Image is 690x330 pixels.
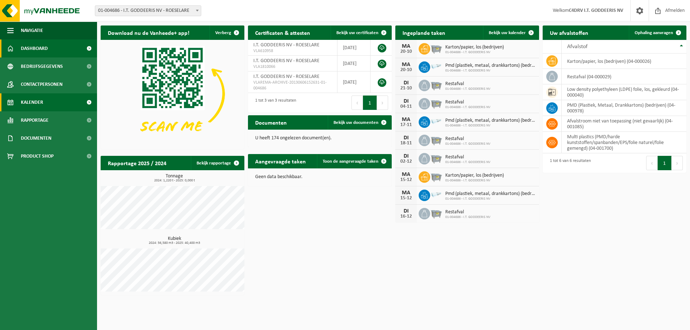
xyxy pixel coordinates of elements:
img: WB-2500-GAL-GY-01 [430,97,442,109]
span: 01-004686 - I.T. GODDEERIS NV [445,50,504,55]
div: DI [399,135,413,141]
td: afvalstroom niet van toepassing (niet gevaarlijk) (04-001085) [562,116,686,132]
span: Karton/papier, los (bedrijven) [445,45,504,50]
div: 15-12 [399,177,413,182]
span: Afvalstof [567,44,588,50]
td: [DATE] [337,40,371,56]
div: 02-12 [399,159,413,164]
span: 01-004686 - I.T. GODDEERIS NV [445,105,491,110]
span: I.T. GODDEERIS NV - ROESELARE [253,42,319,48]
span: VLA610958 [253,48,332,54]
span: Contactpersonen [21,75,63,93]
span: Dashboard [21,39,48,57]
span: 01-004686 - I.T. GODDEERIS NV [445,124,535,128]
span: Bekijk uw certificaten [336,31,378,35]
img: WB-2500-GAL-GY-01 [430,42,442,54]
h2: Ingeplande taken [395,25,452,39]
a: Bekijk uw documenten [328,115,391,130]
span: Bedrijfsgegevens [21,57,63,75]
button: Next [672,156,683,170]
img: WB-2500-GAL-GY-01 [430,170,442,182]
div: DI [399,153,413,159]
span: 01-004686 - I.T. GODDEERIS NV [445,160,491,164]
img: WB-2500-GAL-GY-01 [430,134,442,146]
strong: C4DRV I.T. GODDEERIS NV [569,8,623,13]
h2: Uw afvalstoffen [543,25,595,39]
span: 01-004686 - I.T. GODDEERIS NV - ROESELARE [95,5,201,16]
span: Bekijk uw documenten [333,120,378,125]
span: Restafval [445,81,491,87]
span: Product Shop [21,147,54,165]
span: Bekijk uw kalender [489,31,526,35]
span: Restafval [445,209,491,215]
td: karton/papier, los (bedrijven) (04-000026) [562,54,686,69]
div: MA [399,62,413,68]
div: 20-10 [399,49,413,54]
div: MA [399,172,413,177]
span: Pmd (plastiek, metaal, drankkartons) (bedrijven) [445,63,535,69]
img: Download de VHEPlus App [101,40,244,148]
h3: Kubiek [104,236,244,245]
span: 01-004686 - I.T. GODDEERIS NV [445,215,491,219]
span: Kalender [21,93,43,111]
button: Previous [646,156,658,170]
h2: Aangevraagde taken [248,154,313,168]
span: Navigatie [21,22,43,39]
span: Verberg [215,31,231,35]
div: 17-11 [399,122,413,127]
h2: Rapportage 2025 / 2024 [101,156,174,170]
h2: Certificaten & attesten [248,25,317,39]
span: Restafval [445,99,491,105]
div: MA [399,190,413,196]
td: restafval (04-000029) [562,69,686,84]
div: 04-11 [399,104,413,109]
p: Geen data beschikbaar. [255,175,385,180]
span: 01-004686 - I.T. GODDEERIS NV - ROESELARE [95,6,201,16]
span: 01-004686 - I.T. GODDEERIS NV [445,178,504,183]
td: PMD (Plastiek, Metaal, Drankkartons) (bedrijven) (04-000978) [562,100,686,116]
span: 01-004686 - I.T. GODDEERIS NV [445,197,535,201]
span: Documenten [21,129,51,147]
a: Toon de aangevraagde taken [317,154,391,168]
span: 01-004686 - I.T. GODDEERIS NV [445,69,535,73]
h3: Tonnage [104,174,244,182]
p: U heeft 174 ongelezen document(en). [255,136,385,141]
div: 18-11 [399,141,413,146]
div: DI [399,80,413,86]
span: Toon de aangevraagde taken [323,159,378,164]
div: DI [399,98,413,104]
span: VLA1810066 [253,64,332,70]
div: 21-10 [399,86,413,91]
span: 2024: 1,220 t - 2025: 0,000 t [104,179,244,182]
span: VLAREMA-ARCHIVE-20130606152631-01-004686 [253,80,332,91]
td: [DATE] [337,71,371,93]
div: 1 tot 6 van 6 resultaten [546,155,591,171]
button: 1 [363,96,377,110]
span: Pmd (plastiek, metaal, drankkartons) (bedrijven) [445,118,535,124]
td: multi plastics (PMD/harde kunststoffen/spanbanden/EPS/folie naturel/folie gemengd) (04-001700) [562,132,686,153]
div: 1 tot 3 van 3 resultaten [252,95,296,111]
span: I.T. GODDEERIS NV - ROESELARE [253,74,319,79]
div: 20-10 [399,68,413,73]
img: LP-SK-00120-HPE-11 [430,115,442,127]
button: Next [377,96,388,110]
a: Bekijk uw certificaten [331,25,391,40]
div: MA [399,43,413,49]
a: Ophaling aanvragen [629,25,686,40]
button: Verberg [210,25,244,40]
span: 01-004686 - I.T. GODDEERIS NV [445,142,491,146]
span: Rapportage [21,111,49,129]
td: [DATE] [337,56,371,71]
a: Bekijk uw kalender [483,25,538,40]
span: 2024: 56,580 m3 - 2025: 40,400 m3 [104,241,244,245]
button: Previous [351,96,363,110]
td: low density polyethyleen (LDPE) folie, los, gekleurd (04-000040) [562,84,686,100]
span: I.T. GODDEERIS NV - ROESELARE [253,58,319,64]
img: LP-SK-00120-HPE-11 [430,60,442,73]
div: 16-12 [399,214,413,219]
span: Karton/papier, los (bedrijven) [445,173,504,178]
div: 15-12 [399,196,413,201]
div: MA [399,117,413,122]
span: Restafval [445,136,491,142]
img: WB-2500-GAL-GY-01 [430,207,442,219]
